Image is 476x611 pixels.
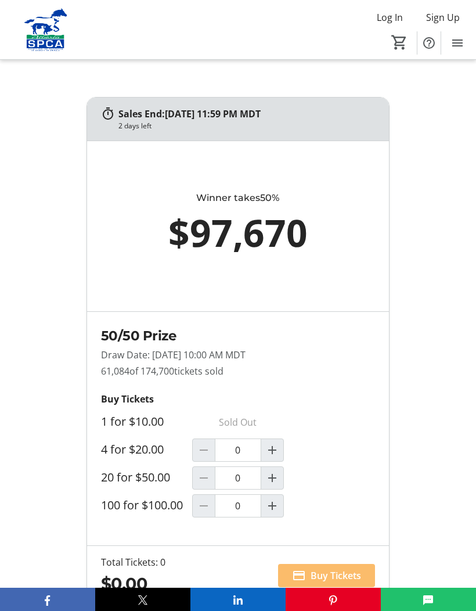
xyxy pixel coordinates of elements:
[286,588,381,611] button: Pinterest
[101,555,165,569] div: Total Tickets: 0
[389,32,410,53] button: Cart
[367,8,412,27] button: Log In
[446,31,469,55] button: Menu
[381,588,476,611] button: SMS
[101,326,376,346] h2: 50/50 Prize
[311,569,361,583] span: Buy Tickets
[101,415,164,429] label: 1 for $10.00
[7,8,84,52] img: Alberta SPCA's Logo
[165,107,261,120] span: [DATE] 11:59 PM MDT
[110,205,366,261] div: $97,670
[417,8,469,27] button: Sign Up
[261,495,283,517] button: Increment by one
[261,439,283,461] button: Increment by one
[278,564,375,587] button: Buy Tickets
[129,365,174,378] span: of 174,700
[190,588,286,611] button: LinkedIn
[261,467,283,489] button: Increment by one
[417,31,441,55] button: Help
[192,411,284,434] p: Sold Out
[118,107,165,120] span: Sales End:
[110,191,366,205] div: Winner takes
[101,572,165,596] div: $0.00
[101,348,376,362] p: Draw Date: [DATE] 10:00 AM MDT
[101,443,164,457] label: 4 for $20.00
[101,364,376,378] p: 61,084 tickets sold
[426,10,460,24] span: Sign Up
[118,121,152,131] div: 2 days left
[260,192,279,203] span: 50%
[101,498,183,512] label: 100 for $100.00
[95,588,190,611] button: X
[101,393,154,405] strong: Buy Tickets
[377,10,403,24] span: Log In
[101,470,170,484] label: 20 for $50.00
